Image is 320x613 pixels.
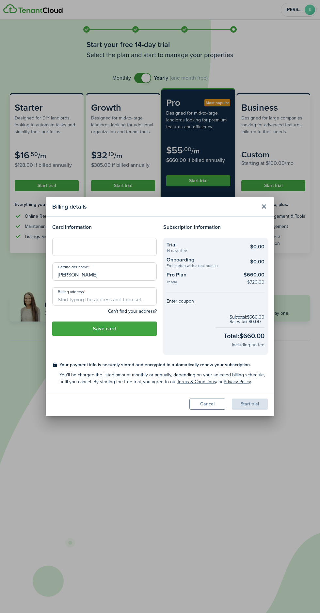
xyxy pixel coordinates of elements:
button: Save card [52,322,157,336]
modal-title: Billing details [52,200,257,213]
input: Start typing the address and then select from the dropdown [52,287,157,306]
checkout-summary-item-main-price: $660.00 [244,271,264,279]
checkout-summary-item-description: Yearly [167,280,240,286]
button: Can't find your address? [108,308,157,315]
checkout-summary-item-title: Trial [167,241,240,249]
checkout-summary-item-title: Pro Plan [167,271,240,280]
checkout-summary-item-description: 14 days free [167,249,240,253]
button: Cancel [189,399,225,410]
button: Enter coupon [167,299,194,304]
button: Close modal [258,201,269,212]
checkout-total-main: Total: $660.00 [224,331,264,341]
checkout-summary-item-description: Free setup with a real human [167,264,240,268]
checkout-subtotal-item: Sales tax: $0.00 [230,320,264,324]
a: Terms & Conditions [177,378,216,385]
checkout-terms-secondary: You'll be charged the listed amount monthly or annually, depending on your selected billing sched... [59,371,268,385]
checkout-summary-item-old-price: $720.00 [247,279,264,286]
checkout-subtotal-item: Subtotal: $660.00 [230,315,264,320]
checkout-total-secondary: Including no fee [232,341,264,348]
h4: Card information [52,223,157,231]
a: Privacy Policy [224,378,251,385]
checkout-summary-item-main-price: $0.00 [250,258,264,266]
checkout-terms-main: Your payment info is securely stored and encrypted to automatically renew your subscription. [59,361,268,368]
checkout-summary-item-main-price: $0.00 [250,243,264,251]
checkout-summary-item-title: Onboarding [167,256,240,264]
iframe: Secure card payment input frame [56,244,152,250]
h4: Subscription information [163,223,268,231]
